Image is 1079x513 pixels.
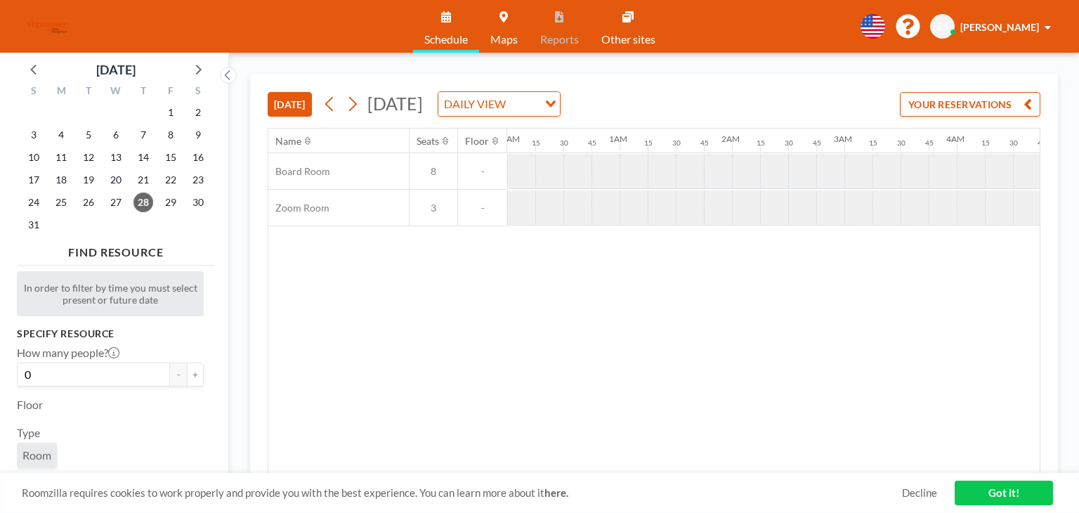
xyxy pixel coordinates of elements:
[588,138,596,148] div: 45
[188,103,208,122] span: Saturday, August 2, 2025
[103,83,130,101] div: W
[897,138,905,148] div: 30
[75,83,103,101] div: T
[17,327,204,340] h3: Specify resource
[960,21,1039,33] span: [PERSON_NAME]
[1009,138,1018,148] div: 30
[17,240,215,259] h4: FIND RESOURCE
[438,92,560,116] div: Search for option
[22,448,51,462] span: Room
[24,125,44,145] span: Sunday, August 3, 2025
[532,138,540,148] div: 15
[609,134,627,144] div: 1AM
[79,170,98,190] span: Tuesday, August 19, 2025
[700,138,709,148] div: 45
[417,135,439,148] div: Seats
[458,202,507,214] span: -
[560,138,568,148] div: 30
[458,165,507,178] span: -
[925,138,934,148] div: 45
[902,486,937,500] a: Decline
[161,193,181,212] span: Friday, August 29, 2025
[24,215,44,235] span: Sunday, August 31, 2025
[268,165,330,178] span: Board Room
[22,486,902,500] span: Roomzilla requires cookies to work properly and provide you with the best experience. You can lea...
[22,13,72,41] img: organization-logo
[544,486,568,499] a: here.
[133,170,153,190] span: Thursday, August 21, 2025
[106,170,126,190] span: Wednesday, August 20, 2025
[268,202,329,214] span: Zoom Room
[133,148,153,167] span: Thursday, August 14, 2025
[275,135,301,148] div: Name
[813,138,821,148] div: 45
[981,138,990,148] div: 15
[17,398,43,412] label: Floor
[161,103,181,122] span: Friday, August 1, 2025
[106,193,126,212] span: Wednesday, August 27, 2025
[161,170,181,190] span: Friday, August 22, 2025
[721,134,740,144] div: 2AM
[1038,138,1046,148] div: 45
[170,363,187,387] button: -
[51,125,71,145] span: Monday, August 4, 2025
[188,125,208,145] span: Saturday, August 9, 2025
[20,83,48,101] div: S
[51,170,71,190] span: Monday, August 18, 2025
[79,193,98,212] span: Tuesday, August 26, 2025
[490,34,518,45] span: Maps
[424,34,468,45] span: Schedule
[133,193,153,212] span: Thursday, August 28, 2025
[510,95,537,113] input: Search for option
[946,134,964,144] div: 4AM
[187,363,204,387] button: +
[17,426,40,440] label: Type
[410,165,457,178] span: 8
[465,135,489,148] div: Floor
[757,138,765,148] div: 15
[188,148,208,167] span: Saturday, August 16, 2025
[133,125,153,145] span: Thursday, August 7, 2025
[161,148,181,167] span: Friday, August 15, 2025
[497,134,520,144] div: 12AM
[106,125,126,145] span: Wednesday, August 6, 2025
[785,138,793,148] div: 30
[48,83,75,101] div: M
[937,20,948,33] span: ES
[161,125,181,145] span: Friday, August 8, 2025
[644,138,653,148] div: 15
[129,83,157,101] div: T
[869,138,877,148] div: 15
[51,193,71,212] span: Monday, August 25, 2025
[184,83,211,101] div: S
[540,34,579,45] span: Reports
[268,92,312,117] button: [DATE]
[900,92,1040,117] button: YOUR RESERVATIONS
[410,202,457,214] span: 3
[96,60,136,79] div: [DATE]
[188,170,208,190] span: Saturday, August 23, 2025
[17,271,204,316] div: In order to filter by time you must select present or future date
[24,170,44,190] span: Sunday, August 17, 2025
[24,193,44,212] span: Sunday, August 24, 2025
[601,34,655,45] span: Other sites
[106,148,126,167] span: Wednesday, August 13, 2025
[157,83,184,101] div: F
[367,93,423,114] span: [DATE]
[955,481,1053,505] a: Got it!
[51,148,71,167] span: Monday, August 11, 2025
[79,148,98,167] span: Tuesday, August 12, 2025
[24,148,44,167] span: Sunday, August 10, 2025
[441,95,509,113] span: DAILY VIEW
[17,346,119,360] label: How many people?
[188,193,208,212] span: Saturday, August 30, 2025
[672,138,681,148] div: 30
[834,134,852,144] div: 3AM
[79,125,98,145] span: Tuesday, August 5, 2025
